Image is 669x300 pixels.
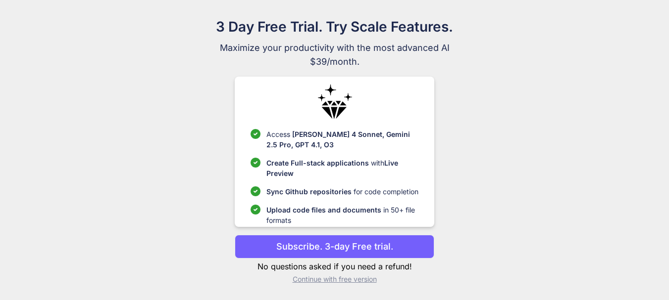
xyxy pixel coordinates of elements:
p: for code completion [266,186,418,197]
button: Subscribe. 3-day Free trial. [235,235,434,258]
span: Upload code files and documents [266,206,381,214]
span: [PERSON_NAME] 4 Sonnet, Gemini 2.5 Pro, GPT 4.1, O3 [266,130,410,149]
p: with [266,158,418,178]
span: Create Full-stack applications [266,159,371,167]
img: checklist [251,186,260,196]
img: checklist [251,129,260,139]
p: Continue with free version [235,274,434,284]
span: Sync Github repositories [266,187,352,196]
p: No questions asked if you need a refund! [235,260,434,272]
p: Access [266,129,418,150]
span: Maximize your productivity with the most advanced AI [168,41,501,55]
h1: 3 Day Free Trial. Try Scale Features. [168,16,501,37]
p: Subscribe. 3-day Free trial. [276,240,393,253]
span: $39/month. [168,55,501,69]
p: in 50+ file formats [266,205,418,225]
img: checklist [251,158,260,168]
img: checklist [251,205,260,214]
